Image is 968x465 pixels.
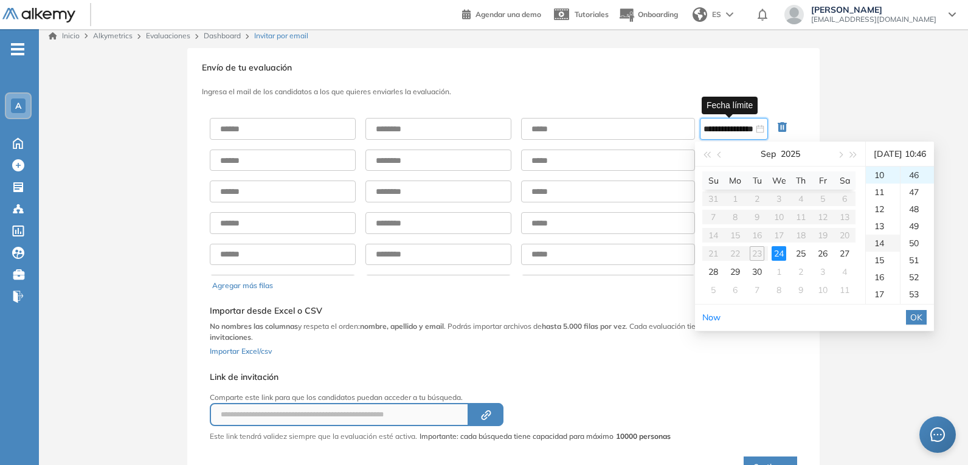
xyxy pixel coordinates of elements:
[49,30,80,41] a: Inicio
[712,9,721,20] span: ES
[768,263,790,281] td: 2025-10-01
[906,310,927,325] button: OK
[462,6,541,21] a: Agendar una demo
[901,269,934,286] div: 52
[901,303,934,320] div: 54
[746,281,768,299] td: 2025-10-07
[866,201,900,218] div: 12
[210,322,298,331] b: No nombres las columnas
[746,263,768,281] td: 2025-09-30
[210,431,417,442] p: Este link tendrá validez siempre que la evaluación esté activa.
[901,218,934,235] div: 49
[702,171,724,190] th: Su
[866,303,900,320] div: 18
[901,235,934,252] div: 50
[834,244,856,263] td: 2025-09-27
[93,31,133,40] span: Alkymetrics
[837,283,852,297] div: 11
[702,312,721,323] a: Now
[706,264,721,279] div: 28
[901,167,934,184] div: 46
[815,246,830,261] div: 26
[724,171,746,190] th: Mo
[837,246,852,261] div: 27
[768,244,790,263] td: 2025-09-24
[420,431,671,442] span: Importante: cada búsqueda tiene capacidad para máximo
[866,184,900,201] div: 11
[790,281,812,299] td: 2025-10-09
[575,10,609,19] span: Tutoriales
[726,12,733,17] img: arrow
[811,15,936,24] span: [EMAIL_ADDRESS][DOMAIN_NAME]
[761,142,776,166] button: Sep
[871,142,929,166] div: [DATE] 10:46
[724,263,746,281] td: 2025-09-29
[210,306,797,316] h5: Importar desde Excel o CSV
[790,171,812,190] th: Th
[901,184,934,201] div: 47
[706,283,721,297] div: 5
[702,97,758,114] div: Fecha límite
[204,31,241,40] a: Dashboard
[793,264,808,279] div: 2
[638,10,678,19] span: Onboarding
[210,372,671,382] h5: Link de invitación
[360,322,444,331] b: nombre, apellido y email
[768,281,790,299] td: 2025-10-08
[702,281,724,299] td: 2025-10-05
[15,101,21,111] span: A
[2,8,75,23] img: Logo
[768,171,790,190] th: We
[542,322,626,331] b: hasta 5.000 filas por vez
[210,346,272,356] span: Importar Excel/csv
[781,142,800,166] button: 2025
[866,269,900,286] div: 16
[11,48,24,50] i: -
[793,283,808,297] div: 9
[866,218,900,235] div: 13
[866,286,900,303] div: 17
[210,343,272,357] button: Importar Excel/csv
[146,31,190,40] a: Evaluaciones
[815,264,830,279] div: 3
[202,88,805,96] h3: Ingresa el mail de los candidatos a los que quieres enviarles la evaluación.
[212,280,273,291] button: Agregar más filas
[866,235,900,252] div: 14
[210,321,797,343] p: y respeta el orden: . Podrás importar archivos de . Cada evaluación tiene un .
[475,10,541,19] span: Agendar una demo
[834,281,856,299] td: 2025-10-11
[930,427,946,443] span: message
[834,263,856,281] td: 2025-10-04
[790,244,812,263] td: 2025-09-25
[812,281,834,299] td: 2025-10-10
[210,392,671,403] p: Comparte este link para que los candidatos puedan acceder a tu búsqueda.
[702,263,724,281] td: 2025-09-28
[750,264,764,279] div: 30
[866,167,900,184] div: 10
[815,283,830,297] div: 10
[812,244,834,263] td: 2025-09-26
[901,252,934,269] div: 51
[254,30,308,41] span: Invitar por email
[772,246,786,261] div: 24
[693,7,707,22] img: world
[618,2,678,28] button: Onboarding
[812,263,834,281] td: 2025-10-03
[811,5,936,15] span: [PERSON_NAME]
[772,283,786,297] div: 8
[746,171,768,190] th: Tu
[616,432,671,441] strong: 10000 personas
[812,171,834,190] th: Fr
[728,283,742,297] div: 6
[202,63,805,73] h3: Envío de tu evaluación
[901,201,934,218] div: 48
[901,286,934,303] div: 53
[793,246,808,261] div: 25
[790,263,812,281] td: 2025-10-02
[728,264,742,279] div: 29
[910,311,922,324] span: OK
[724,281,746,299] td: 2025-10-06
[866,252,900,269] div: 15
[834,171,856,190] th: Sa
[750,283,764,297] div: 7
